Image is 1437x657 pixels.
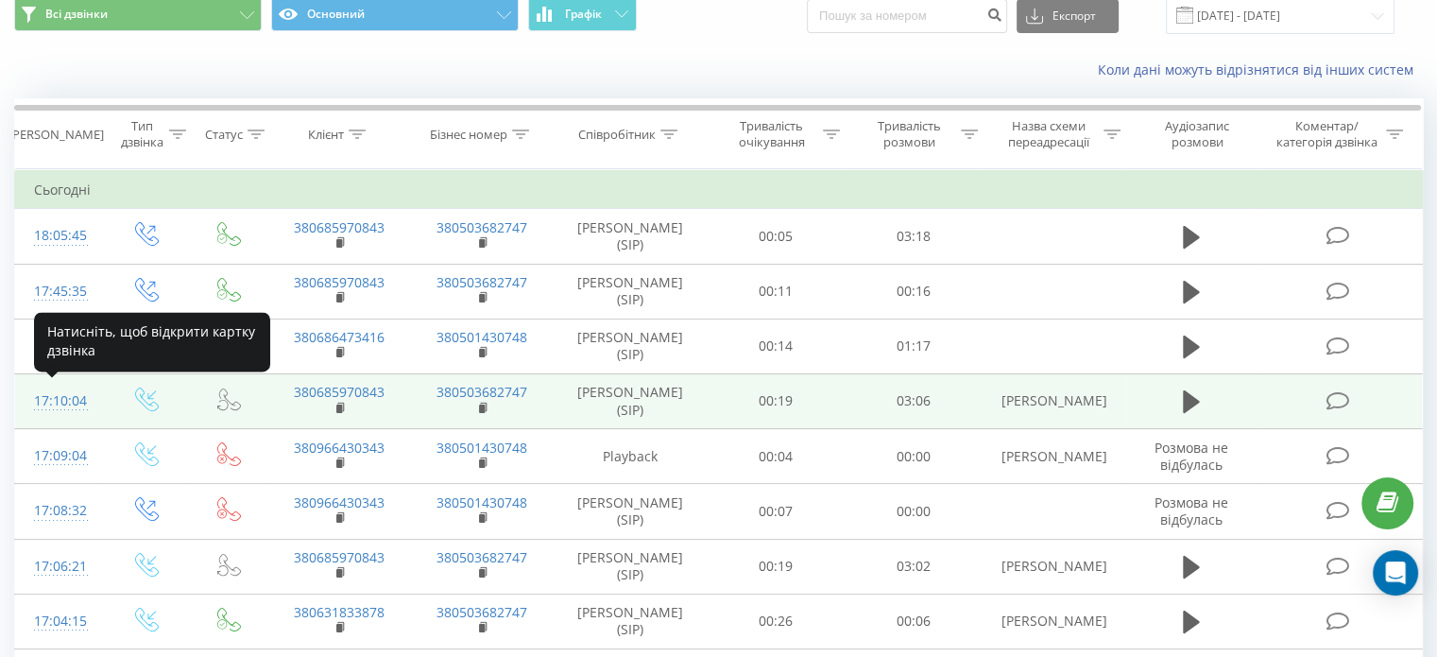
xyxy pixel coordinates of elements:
div: Статус [205,127,243,143]
td: [PERSON_NAME] [982,594,1124,648]
a: 380503682747 [436,383,527,401]
div: Бізнес номер [430,127,507,143]
div: 17:45:35 [34,273,84,310]
div: 17:06:21 [34,548,84,585]
div: Коментар/категорія дзвінка [1271,118,1381,150]
div: Назва схеми переадресації [1000,118,1099,150]
div: Натисніть, щоб відкрити картку дзвінка [34,312,270,372]
div: Тривалість очікування [725,118,819,150]
td: [PERSON_NAME] (SIP) [554,209,708,264]
a: Коли дані можуть відрізнятися вiд інших систем [1098,61,1423,78]
a: 380501430748 [436,328,527,346]
a: 380503682747 [436,548,527,566]
td: 00:00 [845,484,982,539]
td: 00:26 [708,594,845,648]
div: 17:04:15 [34,603,84,640]
td: [PERSON_NAME] [982,539,1124,594]
td: Playback [554,429,708,484]
td: [PERSON_NAME] (SIP) [554,484,708,539]
td: [PERSON_NAME] (SIP) [554,264,708,319]
div: Аудіозапис розмови [1142,118,1253,150]
a: 380503682747 [436,273,527,291]
span: Розмова не відбулась [1155,439,1228,474]
a: 380685970843 [294,273,385,291]
td: 00:14 [708,319,845,373]
div: Клієнт [308,127,344,143]
td: 00:11 [708,264,845,319]
td: 03:18 [845,209,982,264]
a: 380501430748 [436,493,527,511]
td: [PERSON_NAME] [982,373,1124,428]
td: Сьогодні [15,171,1423,209]
div: [PERSON_NAME] [9,127,104,143]
td: [PERSON_NAME] (SIP) [554,539,708,594]
a: 380501430748 [436,439,527,457]
a: 380503682747 [436,603,527,621]
div: Тип дзвінка [119,118,163,150]
a: 380966430343 [294,439,385,457]
td: [PERSON_NAME] (SIP) [554,594,708,648]
td: 03:06 [845,373,982,428]
a: 380686473416 [294,328,385,346]
td: 00:05 [708,209,845,264]
td: 00:07 [708,484,845,539]
div: 17:09:04 [34,438,84,475]
td: 00:04 [708,429,845,484]
span: Всі дзвінки [45,7,108,22]
a: 380631833878 [294,603,385,621]
div: 17:10:04 [34,383,84,420]
a: 380685970843 [294,548,385,566]
div: Open Intercom Messenger [1373,550,1418,596]
td: [PERSON_NAME] (SIP) [554,319,708,373]
a: 380685970843 [294,383,385,401]
td: [PERSON_NAME] (SIP) [554,373,708,428]
td: 03:02 [845,539,982,594]
td: 00:00 [845,429,982,484]
span: Графік [565,8,602,21]
a: 380966430343 [294,493,385,511]
a: 380685970843 [294,218,385,236]
span: Розмова не відбулась [1155,493,1228,528]
td: 00:06 [845,594,982,648]
div: Співробітник [578,127,656,143]
td: 00:19 [708,539,845,594]
div: Тривалість розмови [862,118,956,150]
td: 00:19 [708,373,845,428]
td: [PERSON_NAME] [982,429,1124,484]
div: 18:05:45 [34,217,84,254]
div: 17:08:32 [34,493,84,529]
td: 00:16 [845,264,982,319]
td: 01:17 [845,319,982,373]
a: 380503682747 [436,218,527,236]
